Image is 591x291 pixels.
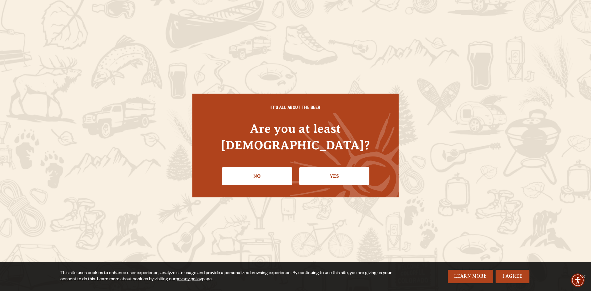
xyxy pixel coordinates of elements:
[205,106,386,111] h6: IT'S ALL ABOUT THE BEER
[60,270,396,283] div: This site uses cookies to enhance user experience, analyze site usage and provide a personalized ...
[299,167,369,185] a: Confirm I'm 21 or older
[571,273,585,287] div: Accessibility Menu
[175,277,202,282] a: privacy policy
[496,270,529,283] a: I Agree
[205,120,386,153] h4: Are you at least [DEMOGRAPHIC_DATA]?
[222,167,292,185] a: No
[448,270,493,283] a: Learn More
